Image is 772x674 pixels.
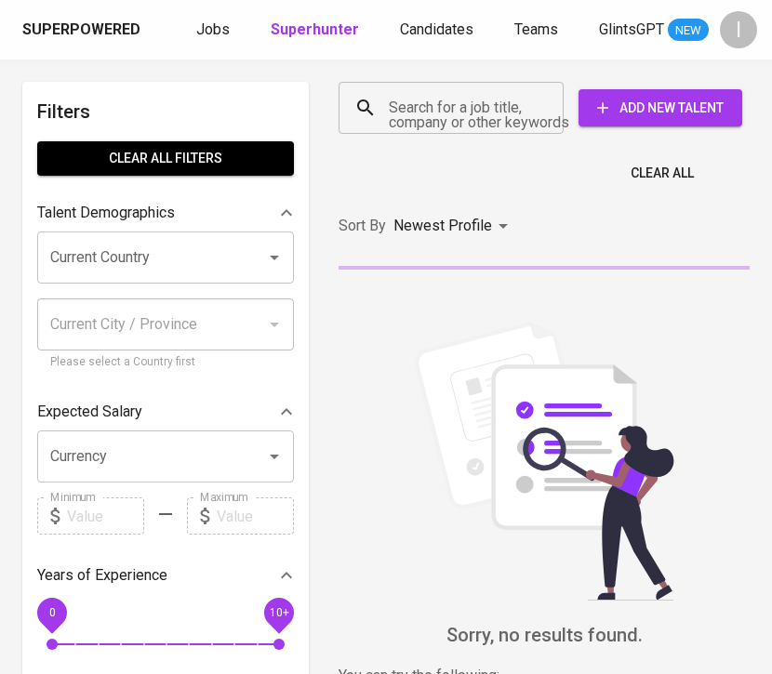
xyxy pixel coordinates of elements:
div: Talent Demographics [37,194,294,231]
h6: Filters [37,97,294,126]
span: Add New Talent [593,97,727,120]
p: Sort By [339,215,386,237]
a: Superhunter [271,19,363,42]
span: Clear All filters [52,147,279,170]
div: Newest Profile [393,209,514,244]
p: Years of Experience [37,564,167,587]
span: Candidates [400,20,473,38]
div: Superpowered [22,20,140,41]
div: I [720,11,757,48]
button: Clear All filters [37,141,294,176]
span: GlintsGPT [599,20,664,38]
div: Expected Salary [37,393,294,430]
span: 0 [48,606,55,619]
b: Superhunter [271,20,359,38]
p: Newest Profile [393,215,492,237]
h6: Sorry, no results found. [339,620,750,650]
a: Teams [514,19,562,42]
a: Jobs [196,19,233,42]
span: 10+ [269,606,288,619]
button: Clear All [623,156,701,191]
button: Open [261,244,287,271]
input: Value [217,497,294,535]
input: Value [67,497,144,535]
img: file_searching.svg [405,322,684,601]
a: GlintsGPT NEW [599,19,709,42]
span: NEW [668,21,709,40]
p: Expected Salary [37,401,142,423]
span: Teams [514,20,558,38]
span: Clear All [631,162,694,185]
a: Candidates [400,19,477,42]
p: Talent Demographics [37,202,175,224]
button: Add New Talent [579,89,742,126]
button: Open [261,443,287,469]
p: Please select a Country first [50,353,281,372]
span: Jobs [196,20,230,38]
a: Superpowered [22,20,144,41]
div: Years of Experience [37,557,294,594]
